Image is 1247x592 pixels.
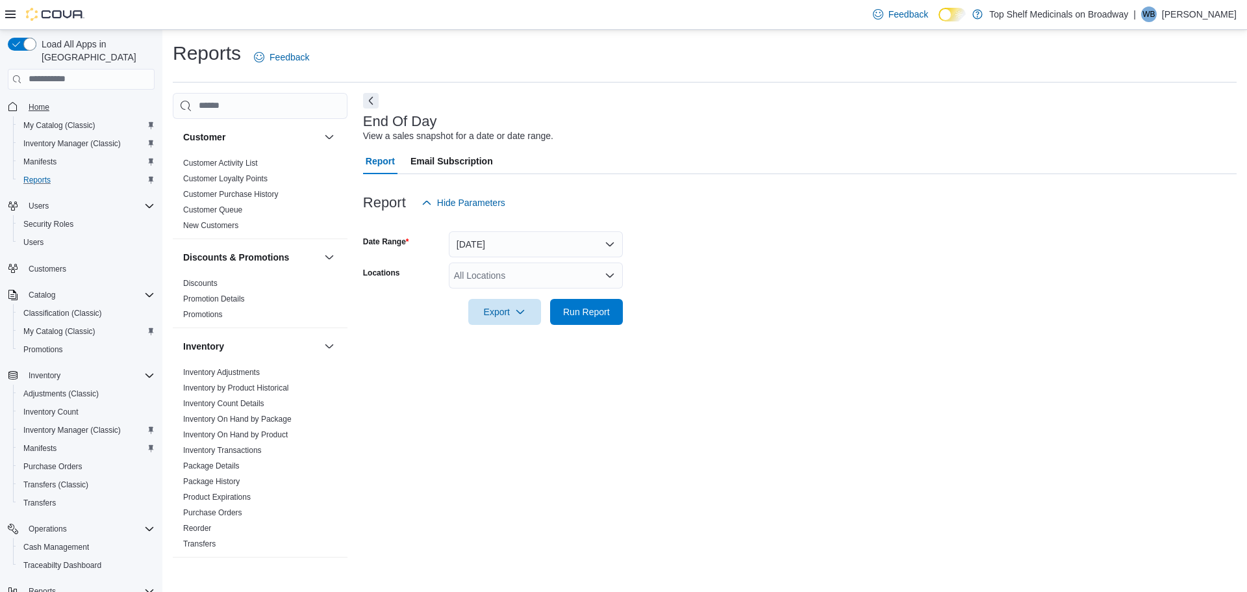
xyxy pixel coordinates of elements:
span: Inventory Adjustments [183,367,260,378]
button: Reports [13,171,160,189]
span: Catalog [29,290,55,300]
button: Inventory Manager (Classic) [13,421,160,439]
div: View a sales snapshot for a date or date range. [363,129,553,143]
a: Inventory Manager (Classic) [18,422,126,438]
a: Inventory Adjustments [183,368,260,377]
span: Inventory Count [23,407,79,417]
span: Promotions [18,342,155,357]
a: Promotions [183,310,223,319]
span: Customers [29,264,66,274]
span: Inventory Manager (Classic) [23,425,121,435]
a: Purchase Orders [183,508,242,517]
a: Product Expirations [183,493,251,502]
span: Security Roles [18,216,155,232]
a: Promotion Details [183,294,245,303]
a: Manifests [18,154,62,170]
h3: Report [363,195,406,211]
button: Run Report [550,299,623,325]
button: Customer [321,129,337,145]
img: Cova [26,8,84,21]
a: Customer Loyalty Points [183,174,268,183]
button: Users [3,197,160,215]
span: Inventory Count Details [183,398,264,409]
a: Transfers [183,539,216,548]
span: Customer Queue [183,205,242,215]
a: Promotions [18,342,68,357]
button: Inventory Count [13,403,160,421]
button: Inventory [3,367,160,385]
span: New Customers [183,220,238,231]
span: Inventory Manager (Classic) [23,138,121,149]
span: WB [1142,6,1155,22]
span: Transfers [18,495,155,511]
button: Open list of options [605,270,615,281]
span: Classification (Classic) [18,305,155,321]
a: My Catalog (Classic) [18,118,101,133]
span: Inventory Count [18,404,155,420]
span: Home [29,102,49,112]
span: Purchase Orders [23,461,82,472]
button: Purchase Orders [13,457,160,476]
span: Cash Management [23,542,89,552]
a: Customer Activity List [183,159,258,168]
span: Adjustments (Classic) [18,386,155,402]
a: Inventory Count [18,404,84,420]
a: Customer Queue [183,205,242,214]
button: Home [3,97,160,116]
button: My Catalog (Classic) [13,116,160,135]
span: Inventory On Hand by Product [183,430,288,440]
span: Inventory [29,370,60,381]
a: My Catalog (Classic) [18,324,101,339]
span: Transfers [183,539,216,549]
a: Inventory Transactions [183,446,262,455]
a: Feedback [868,1,933,27]
a: Package Details [183,461,240,470]
button: Inventory Manager (Classic) [13,135,160,153]
span: Reports [23,175,51,185]
span: Feedback [270,51,309,64]
button: Adjustments (Classic) [13,385,160,403]
button: Hide Parameters [416,190,510,216]
button: Discounts & Promotions [183,251,319,264]
span: Traceabilty Dashboard [23,560,101,571]
span: Classification (Classic) [23,308,102,318]
button: Cash Management [13,538,160,556]
a: Purchase Orders [18,459,88,474]
a: Feedback [249,44,314,70]
span: My Catalog (Classic) [18,324,155,339]
label: Locations [363,268,400,278]
button: Next [363,93,379,109]
span: Inventory by Product Historical [183,383,289,393]
span: Purchase Orders [183,508,242,518]
h3: Discounts & Promotions [183,251,289,264]
div: WAYLEN BUNN [1141,6,1157,22]
span: Customer Activity List [183,158,258,168]
button: Operations [23,521,72,537]
a: Classification (Classic) [18,305,107,321]
span: My Catalog (Classic) [18,118,155,133]
button: Inventory [183,340,319,353]
a: Home [23,99,55,115]
a: Inventory On Hand by Product [183,430,288,439]
p: [PERSON_NAME] [1162,6,1237,22]
button: Manifests [13,439,160,457]
a: Inventory Manager (Classic) [18,136,126,151]
div: Inventory [173,365,347,557]
span: Manifests [18,441,155,456]
span: Traceabilty Dashboard [18,558,155,573]
h3: Inventory [183,340,224,353]
a: Users [18,235,49,250]
span: Operations [23,521,155,537]
span: Inventory Manager (Classic) [18,422,155,438]
span: Customer Loyalty Points [183,174,268,184]
a: Manifests [18,441,62,456]
span: Reports [18,172,155,188]
span: Transfers (Classic) [18,477,155,493]
a: Customer Purchase History [183,190,279,199]
button: Catalog [3,286,160,304]
button: Customer [183,131,319,144]
h3: Customer [183,131,225,144]
span: Users [29,201,49,211]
